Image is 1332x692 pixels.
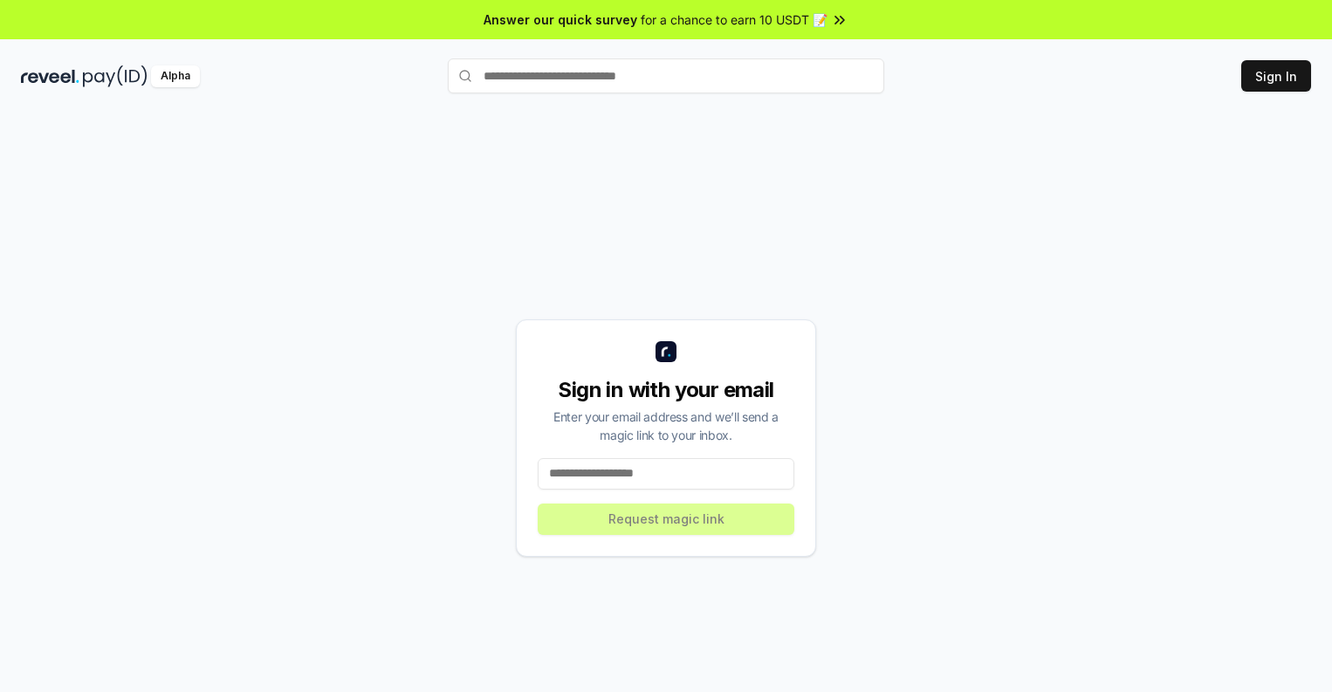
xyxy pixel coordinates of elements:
[83,65,148,87] img: pay_id
[538,376,794,404] div: Sign in with your email
[21,65,79,87] img: reveel_dark
[538,408,794,444] div: Enter your email address and we’ll send a magic link to your inbox.
[641,10,827,29] span: for a chance to earn 10 USDT 📝
[1241,60,1311,92] button: Sign In
[151,65,200,87] div: Alpha
[484,10,637,29] span: Answer our quick survey
[656,341,676,362] img: logo_small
